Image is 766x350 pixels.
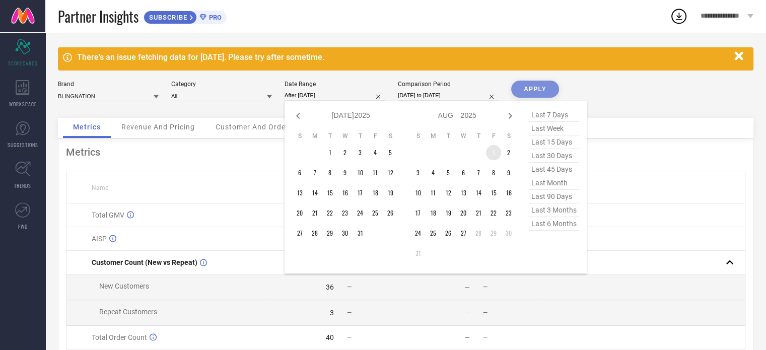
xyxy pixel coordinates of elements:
[464,333,470,341] div: —
[337,165,353,180] td: Wed Jul 09 2025
[292,226,307,241] td: Sun Jul 27 2025
[471,226,486,241] td: Thu Aug 28 2025
[383,185,398,200] td: Sat Jul 19 2025
[410,226,426,241] td: Sun Aug 24 2025
[347,284,352,291] span: —
[529,135,579,149] span: last 15 days
[292,205,307,221] td: Sun Jul 20 2025
[486,145,501,160] td: Fri Aug 01 2025
[337,185,353,200] td: Wed Jul 16 2025
[353,205,368,221] td: Thu Jul 24 2025
[471,185,486,200] td: Thu Aug 14 2025
[398,90,499,101] input: Select comparison period
[471,132,486,140] th: Thursday
[66,146,745,158] div: Metrics
[8,59,38,67] span: SCORECARDS
[471,165,486,180] td: Thu Aug 07 2025
[441,205,456,221] td: Tue Aug 19 2025
[483,309,488,316] span: —
[410,132,426,140] th: Sunday
[92,184,108,191] span: Name
[456,132,471,140] th: Wednesday
[383,132,398,140] th: Saturday
[322,165,337,180] td: Tue Jul 08 2025
[353,226,368,241] td: Thu Jul 31 2025
[121,123,195,131] span: Revenue And Pricing
[456,205,471,221] td: Wed Aug 20 2025
[347,309,352,316] span: —
[292,165,307,180] td: Sun Jul 06 2025
[73,123,101,131] span: Metrics
[326,333,334,341] div: 40
[529,217,579,231] span: last 6 months
[441,132,456,140] th: Tuesday
[456,165,471,180] td: Wed Aug 06 2025
[77,52,729,62] div: There's an issue fetching data for [DATE]. Please try after sometime.
[501,132,516,140] th: Saturday
[9,100,37,108] span: WORKSPACE
[529,108,579,122] span: last 7 days
[307,226,322,241] td: Mon Jul 28 2025
[456,185,471,200] td: Wed Aug 13 2025
[322,185,337,200] td: Tue Jul 15 2025
[144,14,190,21] span: SUBSCRIBE
[529,122,579,135] span: last week
[383,165,398,180] td: Sat Jul 12 2025
[92,235,107,243] span: AISP
[144,8,227,24] a: SUBSCRIBEPRO
[58,81,159,88] div: Brand
[307,205,322,221] td: Mon Jul 21 2025
[206,14,222,21] span: PRO
[410,246,426,261] td: Sun Aug 31 2025
[8,141,38,149] span: SUGGESTIONS
[426,205,441,221] td: Mon Aug 18 2025
[99,308,157,316] span: Repeat Customers
[285,90,385,101] input: Select date range
[368,165,383,180] td: Fri Jul 11 2025
[426,226,441,241] td: Mon Aug 25 2025
[501,185,516,200] td: Sat Aug 16 2025
[529,163,579,176] span: last 45 days
[426,132,441,140] th: Monday
[464,283,470,291] div: —
[368,145,383,160] td: Fri Jul 04 2025
[14,182,31,189] span: TRENDS
[337,132,353,140] th: Wednesday
[529,190,579,203] span: last 90 days
[92,258,197,266] span: Customer Count (New vs Repeat)
[337,205,353,221] td: Wed Jul 23 2025
[483,334,488,341] span: —
[464,309,470,317] div: —
[501,165,516,180] td: Sat Aug 09 2025
[483,284,488,291] span: —
[486,226,501,241] td: Fri Aug 29 2025
[353,165,368,180] td: Thu Jul 10 2025
[486,205,501,221] td: Fri Aug 22 2025
[337,226,353,241] td: Wed Jul 30 2025
[216,123,293,131] span: Customer And Orders
[486,165,501,180] td: Fri Aug 08 2025
[501,145,516,160] td: Sat Aug 02 2025
[326,283,334,291] div: 36
[471,205,486,221] td: Thu Aug 21 2025
[292,185,307,200] td: Sun Jul 13 2025
[501,226,516,241] td: Sat Aug 30 2025
[337,145,353,160] td: Wed Jul 02 2025
[18,223,28,230] span: FWD
[368,205,383,221] td: Fri Jul 25 2025
[368,132,383,140] th: Friday
[501,205,516,221] td: Sat Aug 23 2025
[347,334,352,341] span: —
[322,145,337,160] td: Tue Jul 01 2025
[426,185,441,200] td: Mon Aug 11 2025
[383,205,398,221] td: Sat Jul 26 2025
[383,145,398,160] td: Sat Jul 05 2025
[368,185,383,200] td: Fri Jul 18 2025
[456,226,471,241] td: Wed Aug 27 2025
[322,226,337,241] td: Tue Jul 29 2025
[398,81,499,88] div: Comparison Period
[410,205,426,221] td: Sun Aug 17 2025
[353,185,368,200] td: Thu Jul 17 2025
[171,81,272,88] div: Category
[441,165,456,180] td: Tue Aug 05 2025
